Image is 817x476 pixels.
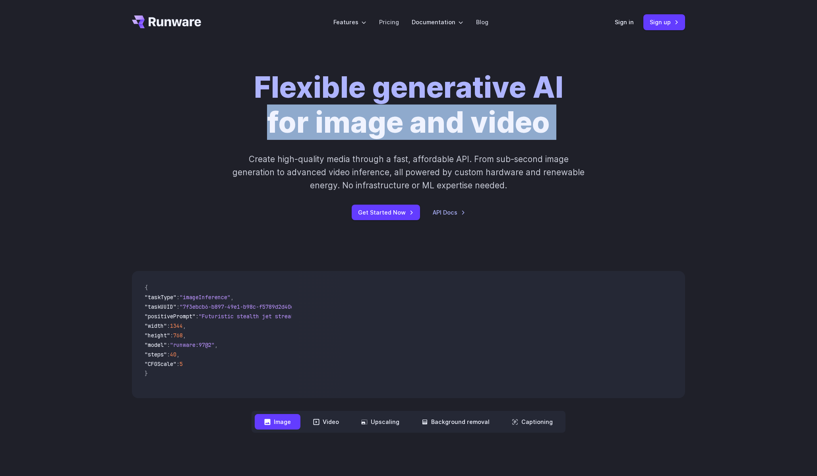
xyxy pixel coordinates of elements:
span: 40 [170,351,176,358]
p: Create high-quality media through a fast, affordable API. From sub-second image generation to adv... [232,153,586,192]
span: : [170,332,173,339]
button: Video [304,414,348,430]
span: "imageInference" [180,294,230,301]
span: : [176,303,180,310]
span: : [167,322,170,329]
span: 1344 [170,322,183,329]
a: Sign in [615,17,634,27]
a: Go to / [132,15,201,28]
button: Captioning [502,414,562,430]
span: , [176,351,180,358]
button: Image [255,414,300,430]
span: 768 [173,332,183,339]
span: 5 [180,360,183,368]
a: Pricing [379,17,399,27]
span: : [167,341,170,348]
h1: for image and video [254,70,563,140]
span: } [145,370,148,377]
strong: Flexible generative AI [254,70,563,105]
span: "taskType" [145,294,176,301]
span: "width" [145,322,167,329]
a: Blog [476,17,488,27]
span: { [145,284,148,291]
button: Background removal [412,414,499,430]
span: , [183,332,186,339]
span: : [196,313,199,320]
button: Upscaling [352,414,409,430]
span: "CFGScale" [145,360,176,368]
span: "steps" [145,351,167,358]
span: , [183,322,186,329]
span: "height" [145,332,170,339]
label: Documentation [412,17,463,27]
a: API Docs [433,208,465,217]
span: , [230,294,234,301]
label: Features [333,17,366,27]
a: Sign up [643,14,685,30]
span: "7f3ebcb6-b897-49e1-b98c-f5789d2d40d7" [180,303,300,310]
span: : [176,294,180,301]
span: "positivePrompt" [145,313,196,320]
span: "taskUUID" [145,303,176,310]
span: "runware:97@2" [170,341,215,348]
span: : [176,360,180,368]
span: , [215,341,218,348]
span: "Futuristic stealth jet streaking through a neon-lit cityscape with glowing purple exhaust" [199,313,488,320]
span: "model" [145,341,167,348]
a: Get Started Now [352,205,420,220]
span: : [167,351,170,358]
